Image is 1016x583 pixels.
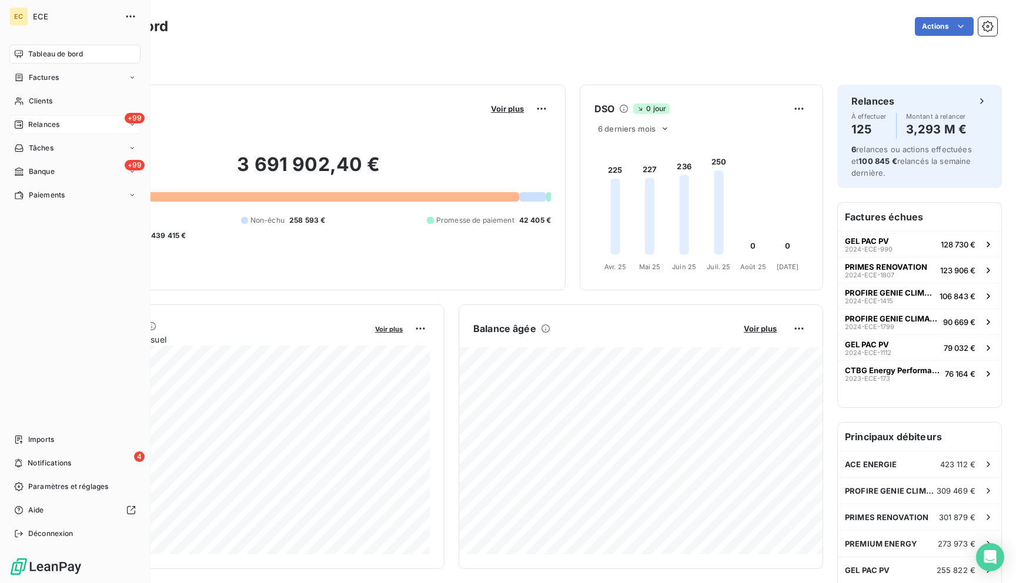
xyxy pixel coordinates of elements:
[940,291,975,301] span: 106 843 €
[598,124,656,133] span: 6 derniers mois
[66,153,551,188] h2: 3 691 902,40 €
[125,113,145,123] span: +99
[858,156,897,166] span: 100 845 €
[28,481,108,492] span: Paramètres et réglages
[639,263,661,271] tspan: Mai 25
[838,231,1001,257] button: GEL PAC PV2024-ECE-990128 730 €
[375,325,403,333] span: Voir plus
[976,543,1004,571] div: Open Intercom Messenger
[845,288,935,297] span: PROFIRE GENIE CLIMATIQUE
[851,145,856,154] span: 6
[945,369,975,378] span: 76 164 €
[845,375,890,382] span: 2023-ECE-173
[28,434,54,445] span: Imports
[289,215,325,226] span: 258 593 €
[845,246,893,253] span: 2024-ECE-990
[845,272,894,279] span: 2024-ECE-1807
[28,119,59,130] span: Relances
[845,512,929,522] span: PRIMES RENOVATION
[707,263,730,271] tspan: Juil. 25
[487,103,527,114] button: Voir plus
[845,297,893,304] span: 2024-ECE-1415
[845,460,897,469] span: ACE ENERGIE
[851,94,894,108] h6: Relances
[28,528,73,539] span: Déconnexion
[944,343,975,353] span: 79 032 €
[604,263,626,271] tspan: Avr. 25
[744,324,777,333] span: Voir plus
[941,240,975,249] span: 128 730 €
[148,230,186,241] span: -439 415 €
[29,166,55,177] span: Banque
[594,102,614,116] h6: DSO
[473,321,536,336] h6: Balance âgée
[940,460,975,469] span: 423 112 €
[250,215,285,226] span: Non-échu
[938,539,975,548] span: 273 973 €
[845,323,894,330] span: 2024-ECE-1799
[943,317,975,327] span: 90 669 €
[838,423,1001,451] h6: Principaux débiteurs
[491,104,524,113] span: Voir plus
[519,215,551,226] span: 42 405 €
[937,486,975,495] span: 309 469 €
[845,486,937,495] span: PROFIRE GENIE CLIMATIQUE
[125,160,145,170] span: +99
[777,263,799,271] tspan: [DATE]
[845,262,927,272] span: PRIMES RENOVATION
[436,215,514,226] span: Promesse de paiement
[838,309,1001,334] button: PROFIRE GENIE CLIMATIQUE2024-ECE-179990 669 €
[845,314,938,323] span: PROFIRE GENIE CLIMATIQUE
[134,451,145,462] span: 4
[845,340,889,349] span: GEL PAC PV
[372,323,406,334] button: Voir plus
[851,120,887,139] h4: 125
[672,263,696,271] tspan: Juin 25
[29,190,65,200] span: Paiements
[33,12,118,21] span: ECE
[845,366,940,375] span: CTBG Energy Performance
[740,323,780,334] button: Voir plus
[915,17,974,36] button: Actions
[851,145,972,177] span: relances ou actions effectuées et relancés la semaine dernière.
[845,349,891,356] span: 2024-ECE-1112
[66,333,367,346] span: Chiffre d'affaires mensuel
[940,266,975,275] span: 123 906 €
[9,501,141,520] a: Aide
[28,458,71,468] span: Notifications
[28,49,83,59] span: Tableau de bord
[28,505,44,515] span: Aide
[838,283,1001,309] button: PROFIRE GENIE CLIMATIQUE2024-ECE-1415106 843 €
[740,263,766,271] tspan: Août 25
[29,72,59,83] span: Factures
[633,103,670,114] span: 0 jour
[939,512,975,522] span: 301 879 €
[838,360,1001,386] button: CTBG Energy Performance2023-ECE-17376 164 €
[9,7,28,26] div: EC
[838,257,1001,283] button: PRIMES RENOVATION2024-ECE-1807123 906 €
[838,203,1001,231] h6: Factures échues
[838,334,1001,360] button: GEL PAC PV2024-ECE-111279 032 €
[29,96,52,106] span: Clients
[845,236,889,246] span: GEL PAC PV
[845,539,917,548] span: PREMIUM ENERGY
[845,565,890,575] span: GEL PAC PV
[29,143,54,153] span: Tâches
[906,120,967,139] h4: 3,293 M €
[851,113,887,120] span: À effectuer
[937,565,975,575] span: 255 822 €
[9,557,82,576] img: Logo LeanPay
[906,113,967,120] span: Montant à relancer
